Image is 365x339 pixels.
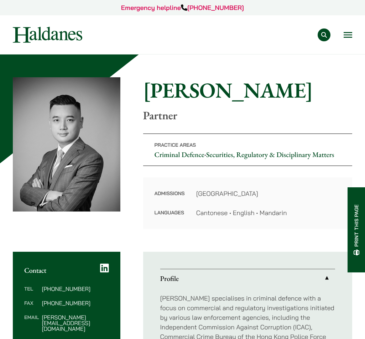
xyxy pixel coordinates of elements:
[42,314,109,332] dd: [PERSON_NAME][EMAIL_ADDRESS][DOMAIN_NAME]
[344,32,352,38] button: Open menu
[24,266,109,275] h2: Contact
[13,27,82,43] img: Logo of Haldanes
[206,150,334,159] a: Securities, Regulatory & Disciplinary Matters
[24,286,39,300] dt: Tel
[155,189,185,208] dt: Admissions
[24,300,39,314] dt: Fax
[155,208,185,218] dt: Languages
[143,77,352,103] h1: [PERSON_NAME]
[196,189,341,198] dd: [GEOGRAPHIC_DATA]
[24,314,39,332] dt: Email
[318,28,330,41] button: Search
[155,142,196,148] span: Practice Areas
[100,263,109,273] a: LinkedIn
[196,208,341,218] dd: Cantonese • English • Mandarin
[121,4,244,12] a: Emergency helpline[PHONE_NUMBER]
[160,269,335,288] a: Profile
[155,150,204,159] a: Criminal Defence
[42,286,109,292] dd: [PHONE_NUMBER]
[143,134,352,166] p: •
[143,109,352,122] p: Partner
[42,300,109,306] dd: [PHONE_NUMBER]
